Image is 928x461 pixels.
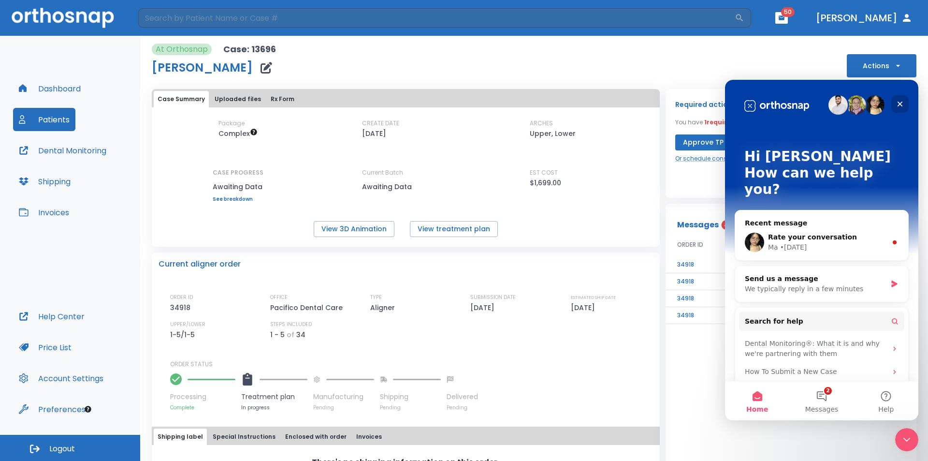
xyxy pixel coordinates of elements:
[677,240,703,249] span: ORDER ID
[154,429,207,445] button: Shipping label
[677,219,719,231] p: Messages
[170,329,198,341] p: 1-5/1-5
[812,9,916,27] button: [PERSON_NAME]
[530,119,553,128] p: ARCHES
[213,168,263,177] p: CASE PROGRESS
[13,139,112,162] button: Dental Monitoring
[13,336,77,359] a: Price List
[719,256,863,273] td: Tx Plan Status Follow-up 3 - Case on hold
[49,444,75,454] span: Logout
[530,128,576,139] p: Upper, Lower
[352,429,386,445] button: Invoices
[241,392,307,402] p: Treatment plan
[211,91,265,107] button: Uploaded files
[170,360,653,369] p: ORDER STATUS
[154,91,209,107] button: Case Summary
[170,320,205,329] p: UPPER/LOWER
[704,118,735,126] span: 1 required
[84,405,92,414] div: Tooltip anchor
[170,302,194,313] p: 34918
[530,168,558,177] p: EST COST
[571,293,616,302] p: ESTIMATED SHIP DATE
[241,404,307,411] p: In progress
[170,293,193,302] p: ORDER ID
[666,307,719,324] td: 34918
[362,119,399,128] p: CREATE DATE
[675,154,808,163] a: Or schedule consult if you need to discuss TP
[380,404,441,411] p: Pending
[13,398,91,421] button: Preferences
[170,404,235,411] p: Complete
[13,201,75,224] button: Invoices
[213,181,263,193] p: Awaiting Data
[218,119,245,128] p: Package
[380,392,441,402] p: Shipping
[470,302,498,313] p: [DATE]
[666,273,719,290] td: 34918
[13,77,87,100] a: Dashboard
[287,329,294,341] p: of
[370,302,398,313] p: Aligner
[675,118,770,127] p: You have action item
[270,329,285,341] p: 1 - 5
[447,404,478,411] p: Pending
[281,429,350,445] button: Enclosed with order
[313,392,374,402] p: Manufacturing
[847,54,916,77] button: Actions
[719,307,863,324] td: Treatment Plan Ready for Approval!
[13,367,109,390] button: Account Settings
[13,305,90,328] a: Help Center
[362,168,449,177] p: Current Batch
[170,392,235,402] p: Processing
[781,7,795,17] span: 50
[410,221,498,237] button: View treatment plan
[218,129,258,138] span: Up to 50 Steps (100 aligners)
[895,428,918,451] iframe: Intercom live chat
[13,108,75,131] a: Patients
[370,293,382,302] p: TYPE
[12,8,114,28] img: Orthosnap
[270,302,346,313] p: Pacifico Dental Care
[270,320,312,329] p: STEPS INCLUDED
[13,170,76,193] button: Shipping
[154,429,658,445] div: tabs
[666,290,719,307] td: 34918
[296,329,305,341] p: 34
[138,8,735,28] input: Search by Patient Name or Case #
[470,293,516,302] p: SUBMISSION DATE
[213,196,263,202] a: See breakdown
[223,44,276,55] p: Case: 13696
[675,134,731,150] button: Approve TP
[152,62,253,74] h1: [PERSON_NAME]
[154,91,658,107] div: tabs
[313,404,374,411] p: Pending
[159,258,241,270] p: Current aligner order
[675,99,736,110] p: Required actions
